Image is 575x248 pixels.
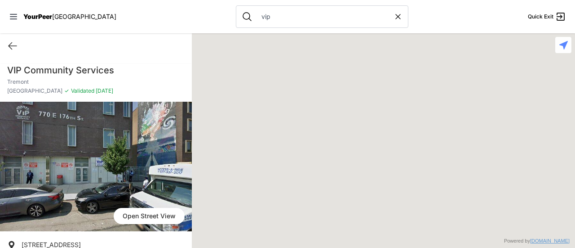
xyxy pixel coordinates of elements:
[52,13,116,20] span: [GEOGRAPHIC_DATA]
[363,103,374,117] div: Closed
[256,12,394,21] input: Search
[504,237,570,245] div: Powered by
[7,87,62,95] span: [GEOGRAPHIC_DATA]
[114,208,185,224] span: Open Street View
[23,13,52,20] span: YourPeer
[7,64,185,77] h1: VIP Community Services
[7,78,185,86] p: Tremont
[528,11,566,22] a: Quick Exit
[71,87,94,94] span: Validated
[528,13,553,20] span: Quick Exit
[94,87,113,94] span: [DATE]
[530,238,570,243] a: [DOMAIN_NAME]
[362,58,373,72] div: Vida Guidance Center
[23,14,116,19] a: YourPeer[GEOGRAPHIC_DATA]
[64,87,69,95] span: ✓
